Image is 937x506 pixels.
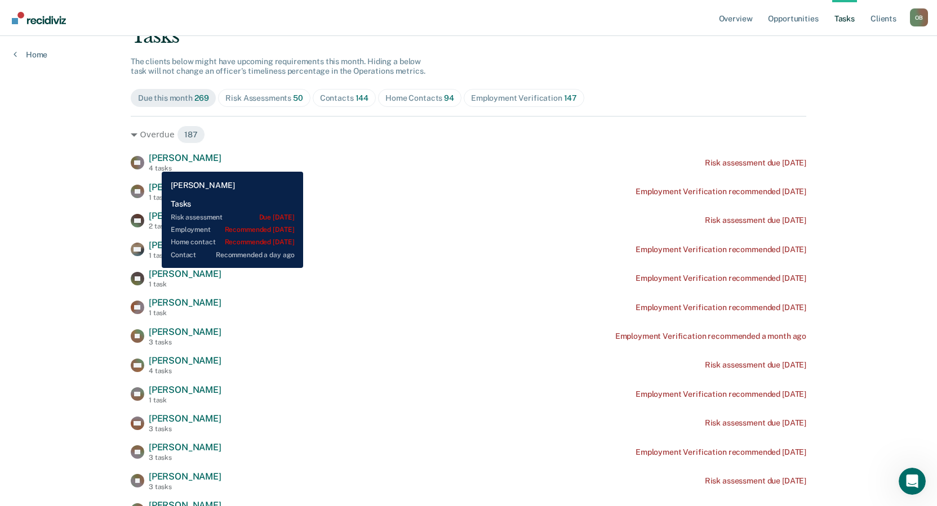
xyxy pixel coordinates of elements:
[149,222,221,230] div: 2 tasks
[177,126,205,144] span: 187
[705,476,806,486] div: Risk assessment due [DATE]
[225,93,303,103] div: Risk Assessments
[149,384,221,395] span: [PERSON_NAME]
[149,194,221,201] div: 1 task
[899,468,926,495] iframe: Intercom live chat
[705,360,806,370] div: Risk assessment due [DATE]
[149,211,221,221] span: [PERSON_NAME]
[149,338,221,346] div: 3 tasks
[636,389,806,399] div: Employment Verification recommended [DATE]
[149,268,221,279] span: [PERSON_NAME]
[444,93,454,102] span: 94
[385,93,454,103] div: Home Contacts
[615,332,806,341] div: Employment Verification recommended a month ago
[636,245,806,254] div: Employment Verification recommended [DATE]
[194,93,209,102] span: 269
[149,355,221,366] span: [PERSON_NAME]
[14,50,47,60] a: Home
[705,158,806,168] div: Risk assessment due [DATE]
[705,216,806,225] div: Risk assessment due [DATE]
[636,303,806,312] div: Employment Verification recommended [DATE]
[149,367,221,375] div: 4 tasks
[149,442,221,453] span: [PERSON_NAME]
[149,454,221,462] div: 3 tasks
[149,164,221,172] div: 4 tasks
[910,8,928,26] button: Profile dropdown button
[320,93,368,103] div: Contacts
[149,326,221,337] span: [PERSON_NAME]
[564,93,578,102] span: 147
[12,12,66,24] img: Recidiviz
[149,153,221,163] span: [PERSON_NAME]
[705,418,806,428] div: Risk assessment due [DATE]
[636,274,806,283] div: Employment Verification recommended [DATE]
[149,471,221,482] span: [PERSON_NAME]
[131,57,425,75] span: The clients below might have upcoming requirements this month. Hiding a below task will not chang...
[149,425,221,433] div: 3 tasks
[149,297,221,308] span: [PERSON_NAME]
[131,25,806,48] div: Tasks
[149,280,221,288] div: 1 task
[149,240,221,250] span: [PERSON_NAME]
[356,93,369,102] span: 144
[138,93,209,103] div: Due this month
[910,8,928,26] div: O B
[636,447,806,457] div: Employment Verification recommended [DATE]
[149,252,221,259] div: 1 task
[131,126,806,144] div: Overdue 187
[636,187,806,196] div: Employment Verification recommended [DATE]
[149,309,221,317] div: 1 task
[149,182,221,192] span: [PERSON_NAME]
[149,413,221,424] span: [PERSON_NAME]
[471,93,577,103] div: Employment Verification
[149,483,221,491] div: 3 tasks
[293,93,303,102] span: 50
[149,396,221,404] div: 1 task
